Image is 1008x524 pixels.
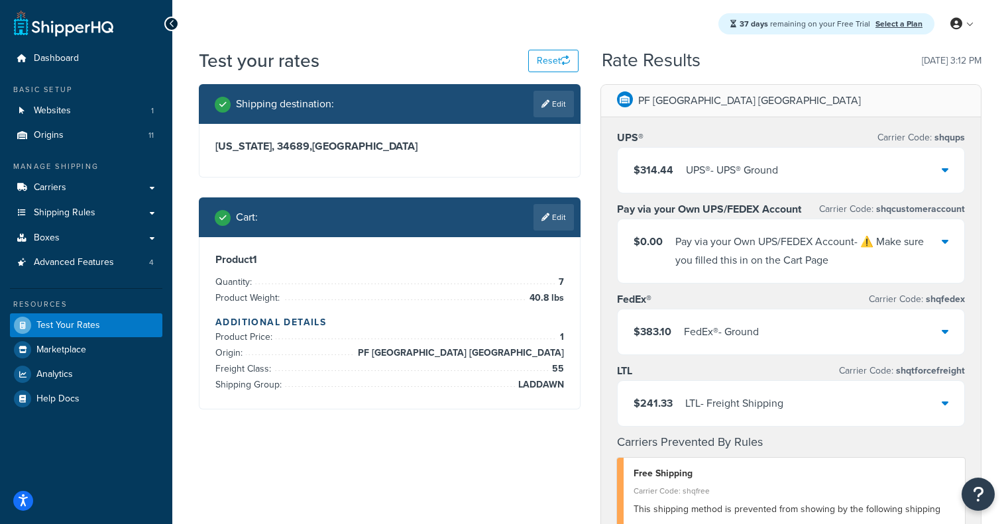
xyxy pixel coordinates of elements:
[10,362,162,386] a: Analytics
[602,50,700,71] h2: Rate Results
[638,91,861,110] p: PF [GEOGRAPHIC_DATA] [GEOGRAPHIC_DATA]
[36,393,80,405] span: Help Docs
[36,344,86,356] span: Marketplace
[236,211,258,223] h2: Cart :
[215,253,564,266] h3: Product 1
[634,482,956,500] div: Carrier Code: shqfree
[10,313,162,337] a: Test Your Rates
[34,233,60,244] span: Boxes
[740,18,768,30] strong: 37 days
[10,123,162,148] li: Origins
[10,46,162,71] a: Dashboard
[34,207,95,219] span: Shipping Rules
[922,52,981,70] p: [DATE] 3:12 PM
[355,345,564,361] span: PF [GEOGRAPHIC_DATA] [GEOGRAPHIC_DATA]
[685,394,783,413] div: LTL - Freight Shipping
[10,250,162,275] li: Advanced Features
[10,161,162,172] div: Manage Shipping
[557,329,564,345] span: 1
[634,464,956,483] div: Free Shipping
[617,364,632,378] h3: LTL
[10,123,162,148] a: Origins11
[634,395,673,411] span: $241.33
[839,362,965,380] p: Carrier Code:
[149,257,154,268] span: 4
[215,291,283,305] span: Product Weight:
[875,18,923,30] a: Select a Plan
[533,204,574,231] a: Edit
[151,105,154,117] span: 1
[215,346,246,360] span: Origin:
[549,361,564,377] span: 55
[873,202,965,216] span: shqcustomeraccount
[675,233,942,270] div: Pay via your Own UPS/FEDEX Account - ⚠️ Make sure you filled this in on the Cart Page
[617,131,644,144] h3: UPS®
[215,362,274,376] span: Freight Class:
[34,105,71,117] span: Websites
[686,161,778,180] div: UPS® - UPS® Ground
[526,290,564,306] span: 40.8 lbs
[215,330,276,344] span: Product Price:
[36,320,100,331] span: Test Your Rates
[617,433,966,451] h4: Carriers Prevented By Rules
[740,18,872,30] span: remaining on your Free Trial
[617,293,651,306] h3: FedEx®
[515,377,564,393] span: LADDAWN
[533,91,574,117] a: Edit
[215,315,564,329] h4: Additional Details
[634,324,671,339] span: $383.10
[10,387,162,411] a: Help Docs
[555,274,564,290] span: 7
[10,84,162,95] div: Basic Setup
[34,257,114,268] span: Advanced Features
[528,50,579,72] button: Reset
[215,275,255,289] span: Quantity:
[932,131,965,144] span: shqups
[877,129,965,147] p: Carrier Code:
[962,478,995,511] button: Open Resource Center
[34,130,64,141] span: Origins
[10,176,162,200] a: Carriers
[10,201,162,225] a: Shipping Rules
[10,99,162,123] a: Websites1
[684,323,759,341] div: FedEx® - Ground
[215,378,285,392] span: Shipping Group:
[199,48,319,74] h1: Test your rates
[36,369,73,380] span: Analytics
[634,162,673,178] span: $314.44
[10,99,162,123] li: Websites
[819,200,965,219] p: Carrier Code:
[215,140,564,153] h3: [US_STATE], 34689 , [GEOGRAPHIC_DATA]
[236,98,334,110] h2: Shipping destination :
[10,226,162,250] a: Boxes
[148,130,154,141] span: 11
[10,299,162,310] div: Resources
[34,182,66,193] span: Carriers
[34,53,79,64] span: Dashboard
[10,338,162,362] a: Marketplace
[617,203,801,216] h3: Pay via your Own UPS/FEDEX Account
[634,234,663,249] span: $0.00
[923,292,965,306] span: shqfedex
[893,364,965,378] span: shqtforcefreight
[10,250,162,275] a: Advanced Features4
[869,290,965,309] p: Carrier Code:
